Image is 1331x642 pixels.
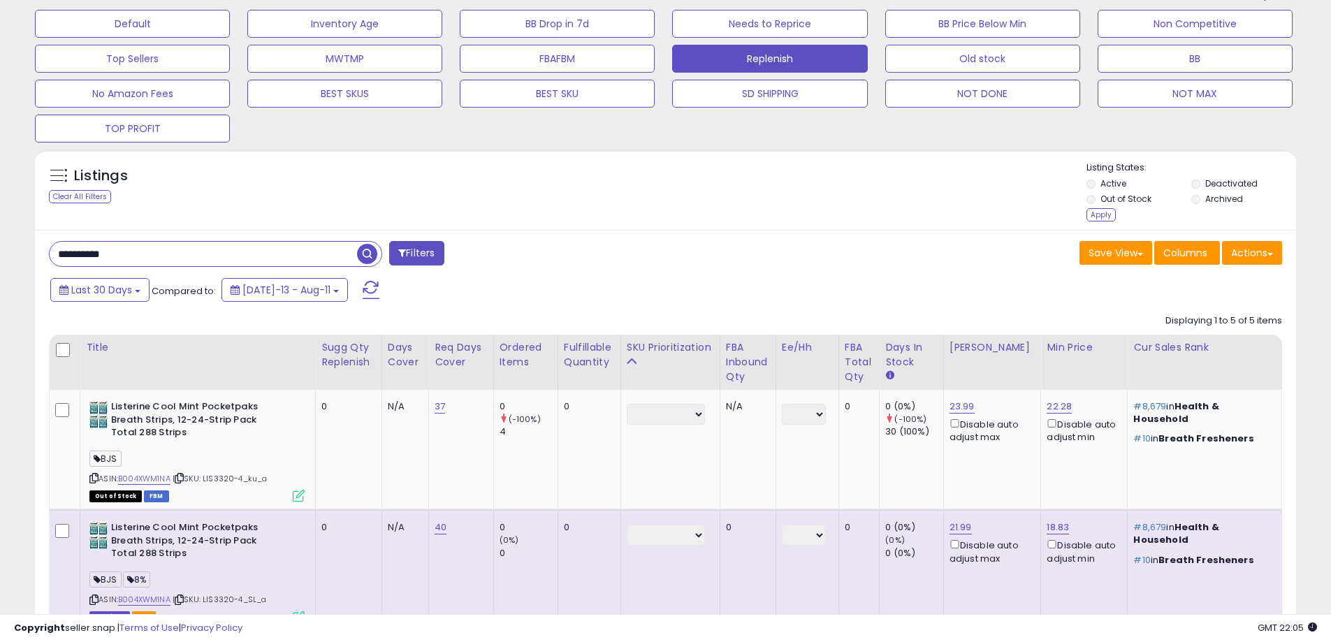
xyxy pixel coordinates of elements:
[321,400,371,413] div: 0
[726,400,765,413] div: N/A
[1098,45,1293,73] button: BB
[1047,520,1069,534] a: 18.83
[500,521,558,534] div: 0
[672,10,867,38] button: Needs to Reprice
[1158,553,1254,567] span: Breath Fresheners
[173,473,268,484] span: | SKU: LIS3320-4_ku_a
[144,490,169,502] span: FBM
[1100,193,1151,205] label: Out of Stock
[885,547,943,560] div: 0 (0%)
[885,521,943,534] div: 0 (0%)
[89,400,305,500] div: ASIN:
[1133,520,1166,534] span: #8,679
[1098,80,1293,108] button: NOT MAX
[1154,241,1220,265] button: Columns
[247,10,442,38] button: Inventory Age
[173,594,267,605] span: | SKU: LIS3320-4_SL_a
[1133,432,1271,445] p: in
[950,340,1035,355] div: [PERSON_NAME]
[1133,553,1150,567] span: #10
[460,80,655,108] button: BEST SKU
[321,340,376,370] div: Sugg Qty Replenish
[111,521,281,564] b: Listerine Cool Mint Pocketpaks Breath Strips, 12-24-Strip Pack Total 288 Strips
[1133,521,1271,546] p: in
[1205,193,1243,205] label: Archived
[1258,621,1317,634] span: 2025-09-11 22:05 GMT
[1079,241,1152,265] button: Save View
[1133,400,1166,413] span: #8,679
[1047,340,1121,355] div: Min Price
[71,283,132,297] span: Last 30 Days
[885,80,1080,108] button: NOT DONE
[242,283,330,297] span: [DATE]-13 - Aug-11
[49,190,111,203] div: Clear All Filters
[247,45,442,73] button: MWTMP
[885,534,905,546] small: (0%)
[247,80,442,108] button: BEST SKUS
[1222,241,1282,265] button: Actions
[181,621,242,634] a: Privacy Policy
[885,425,943,438] div: 30 (100%)
[89,451,122,467] span: BJS
[885,340,938,370] div: Days In Stock
[435,520,446,534] a: 40
[500,425,558,438] div: 4
[726,521,765,534] div: 0
[627,340,714,355] div: SKU Prioritization
[950,400,975,414] a: 23.99
[726,340,770,384] div: FBA inbound Qty
[321,521,371,534] div: 0
[564,521,610,534] div: 0
[389,241,444,265] button: Filters
[1133,520,1219,546] span: Health & Household
[388,521,418,534] div: N/A
[845,340,873,384] div: FBA Total Qty
[316,335,382,390] th: Please note that this number is a calculation based on your required days of coverage and your ve...
[1086,161,1296,175] p: Listing States:
[118,473,170,485] a: B004XWM1NA
[35,45,230,73] button: Top Sellers
[435,400,445,414] a: 37
[564,400,610,413] div: 0
[435,340,488,370] div: Req Days Cover
[89,571,122,588] span: BJS
[500,400,558,413] div: 0
[50,278,150,302] button: Last 30 Days
[152,284,216,298] span: Compared to:
[119,621,179,634] a: Terms of Use
[86,340,310,355] div: Title
[885,400,943,413] div: 0 (0%)
[500,534,519,546] small: (0%)
[782,340,833,355] div: Ee/hh
[672,45,867,73] button: Replenish
[35,10,230,38] button: Default
[845,400,868,413] div: 0
[388,340,423,370] div: Days Cover
[111,400,281,443] b: Listerine Cool Mint Pocketpaks Breath Strips, 12-24-Strip Pack Total 288 Strips
[845,521,868,534] div: 0
[14,622,242,635] div: seller snap | |
[885,10,1080,38] button: BB Price Below Min
[89,521,108,549] img: 51TNf1v6AfL._SL40_.jpg
[1047,537,1117,564] div: Disable auto adjust min
[885,370,894,382] small: Days In Stock.
[620,335,720,390] th: CSV column name: cust_attr_3_SKU Prioritization
[1158,432,1254,445] span: Breath Fresheners
[1047,416,1117,444] div: Disable auto adjust min
[950,416,1031,444] div: Disable auto adjust max
[123,571,150,588] span: 8%
[460,45,655,73] button: FBAFBM
[1133,340,1276,355] div: Cur Sales Rank
[35,115,230,143] button: TOP PROFIT
[1086,208,1116,221] div: Apply
[672,80,867,108] button: SD SHIPPING
[1205,177,1258,189] label: Deactivated
[1163,246,1207,260] span: Columns
[89,521,305,621] div: ASIN:
[1098,10,1293,38] button: Non Competitive
[35,80,230,108] button: No Amazon Fees
[1133,432,1150,445] span: #10
[460,10,655,38] button: BB Drop in 7d
[950,520,972,534] a: 21.99
[89,400,108,428] img: 51TNf1v6AfL._SL40_.jpg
